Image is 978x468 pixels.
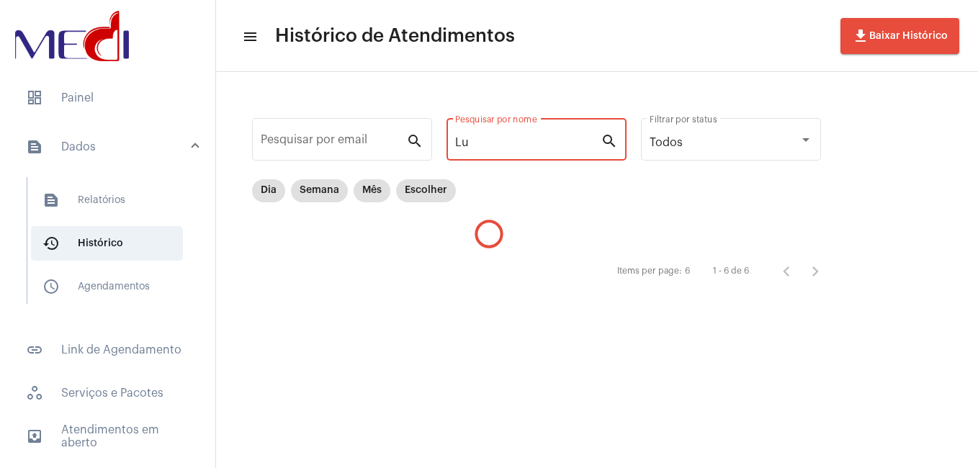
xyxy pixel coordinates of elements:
div: Items per page: [617,266,682,276]
span: Atendimentos em aberto [14,419,201,454]
input: Pesquisar por nome [455,136,601,149]
mat-icon: sidenav icon [26,138,43,156]
mat-chip: Mês [354,179,390,202]
span: Histórico [31,226,183,261]
button: Baixar Histórico [840,18,959,54]
mat-chip: Semana [291,179,348,202]
mat-icon: sidenav icon [42,192,60,209]
mat-panel-title: Dados [26,138,192,156]
span: Histórico de Atendimentos [275,24,515,48]
div: 1 - 6 de 6 [713,266,749,276]
span: Baixar Histórico [852,31,948,41]
mat-icon: file_download [852,27,869,45]
span: sidenav icon [26,89,43,107]
mat-chip: Dia [252,179,285,202]
mat-expansion-panel-header: sidenav iconDados [9,124,215,170]
div: sidenav iconDados [9,170,215,324]
input: Pesquisar por email [261,136,406,149]
button: Próxima página [801,257,830,286]
span: Painel [14,81,201,115]
mat-chip: Escolher [396,179,456,202]
mat-icon: sidenav icon [242,28,256,45]
mat-icon: sidenav icon [42,235,60,252]
img: d3a1b5fa-500b-b90f-5a1c-719c20e9830b.png [12,7,133,65]
mat-icon: sidenav icon [26,428,43,445]
span: Todos [650,137,683,148]
span: Serviços e Pacotes [14,376,201,410]
mat-icon: sidenav icon [42,278,60,295]
span: Relatórios [31,183,183,217]
span: sidenav icon [26,384,43,402]
div: 6 [685,266,690,276]
button: Página anterior [772,257,801,286]
mat-icon: sidenav icon [26,341,43,359]
span: Link de Agendamento [14,333,201,367]
mat-icon: search [406,132,423,149]
mat-icon: search [601,132,618,149]
span: Agendamentos [31,269,183,304]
